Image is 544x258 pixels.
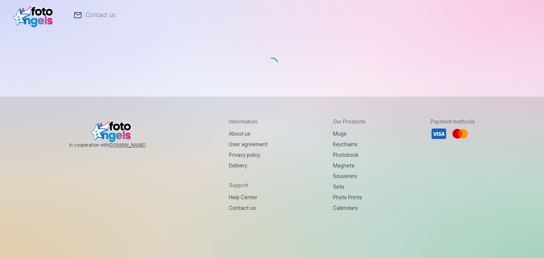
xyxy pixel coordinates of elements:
[229,128,268,139] a: About us
[333,139,366,150] a: Keychains
[333,171,366,181] a: Souvenirs
[333,128,366,139] a: Mugs
[333,192,366,203] a: Photo prints
[430,125,447,142] li: Visa
[333,203,366,213] a: Calendars
[452,125,468,142] li: Mastercard
[333,150,366,160] a: Photobook
[430,118,475,125] h5: Payment methods
[229,139,268,150] a: User agreement
[69,142,164,148] span: In cooperation with
[13,3,57,27] img: /v1
[229,150,268,160] a: Privacy policy
[229,192,268,203] a: Help Center
[333,160,366,171] a: Magnets
[333,118,366,125] h5: Our products
[229,181,268,189] h5: Support
[109,142,164,148] a: [DOMAIN_NAME]
[333,181,366,192] a: Sets
[229,160,268,171] a: Delivery
[229,203,268,213] a: Contact us
[229,118,268,125] h5: Information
